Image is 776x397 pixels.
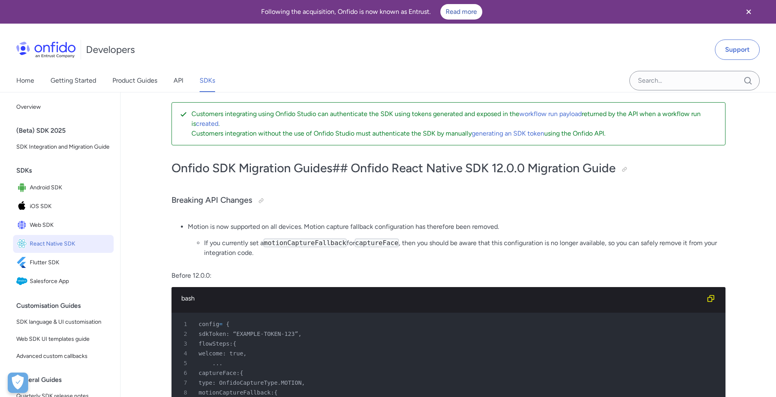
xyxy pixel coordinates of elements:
[472,129,544,137] a: generating an SDK token
[219,321,222,327] span: =
[175,319,193,329] span: 1
[744,7,754,17] svg: Close banner
[16,69,34,92] a: Home
[10,4,734,20] div: Following the acquisition, Onfido is now known as Entrust.
[175,378,193,388] span: 7
[30,276,110,287] span: Salesforce App
[16,42,76,58] img: Onfido Logo
[199,340,233,347] span: flowSteps:
[16,298,117,314] div: Customisation Guides
[16,372,117,388] div: General Guides
[51,69,96,92] a: Getting Started
[734,2,764,22] button: Close banner
[171,194,725,207] h3: Breaking API Changes
[171,271,725,281] p: Before 12.0.0:
[13,235,114,253] a: IconReact Native SDKReact Native SDK
[30,182,110,193] span: Android SDK
[16,201,30,212] img: IconiOS SDK
[112,69,157,92] a: Product Guides
[715,39,760,60] a: Support
[199,350,247,357] span: welcome: true,
[175,358,193,368] span: 5
[13,331,114,347] a: Web SDK UI templates guide
[8,373,28,393] div: Cookie Preferences
[175,349,193,358] span: 4
[355,239,399,247] code: captureFace
[703,290,719,307] button: Copy code snippet button
[30,257,110,268] span: Flutter SDK
[188,222,725,258] li: Motion is now supported on all devices. Motion capture fallback configuration has therefore been ...
[13,197,114,215] a: IconiOS SDKiOS SDK
[196,120,218,127] a: created
[191,129,719,138] p: Customers integration without the use of Onfido Studio must authenticate the SDK by manually usin...
[199,389,274,396] span: motionCaptureFallback:
[204,238,725,258] li: If you currently set a for , then you should be aware that this configuration is no longer availa...
[175,339,193,349] span: 3
[226,321,229,327] span: {
[199,370,240,376] span: captureFace:
[13,272,114,290] a: IconSalesforce AppSalesforce App
[200,69,215,92] a: SDKs
[212,360,219,366] span: ..
[16,219,30,231] img: IconWeb SDK
[30,219,110,231] span: Web SDK
[8,373,28,393] button: Open Preferences
[274,389,277,396] span: {
[13,99,114,115] a: Overview
[13,314,114,330] a: SDK language & UI customisation
[175,368,193,378] span: 6
[13,254,114,272] a: IconFlutter SDKFlutter SDK
[233,340,236,347] span: {
[175,329,193,339] span: 2
[13,139,114,155] a: SDK Integration and Migration Guide
[13,216,114,234] a: IconWeb SDKWeb SDK
[171,160,725,176] h1: Onfido SDK Migration Guides## Onfido React Native SDK 12.0.0 Migration Guide
[13,348,114,364] a: Advanced custom callbacks
[16,238,30,250] img: IconReact Native SDK
[16,162,117,179] div: SDKs
[219,360,222,366] span: .
[16,182,30,193] img: IconAndroid SDK
[240,370,243,376] span: {
[86,43,135,56] h1: Developers
[16,102,110,112] span: Overview
[16,142,110,152] span: SDK Integration and Migration Guide
[16,334,110,344] span: Web SDK UI templates guide
[16,276,30,287] img: IconSalesforce App
[16,317,110,327] span: SDK language & UI customisation
[13,179,114,197] a: IconAndroid SDKAndroid SDK
[16,257,30,268] img: IconFlutter SDK
[30,201,110,212] span: iOS SDK
[519,110,582,118] a: workflow run payload
[629,71,760,90] input: Onfido search input field
[16,123,117,139] div: (Beta) SDK 2025
[264,239,347,247] code: motionCaptureFallback
[199,379,305,386] span: type: OnfidoCaptureType.MOTION,
[191,109,719,129] p: Customers integrating using Onfido Studio can authenticate the SDK using tokens generated and exp...
[30,238,110,250] span: React Native SDK
[16,351,110,361] span: Advanced custom callbacks
[199,321,220,327] span: config
[181,294,703,303] div: bash
[199,331,302,337] span: sdkToken: “EXAMPLE-TOKEN-123”,
[440,4,482,20] a: Read more
[174,69,183,92] a: API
